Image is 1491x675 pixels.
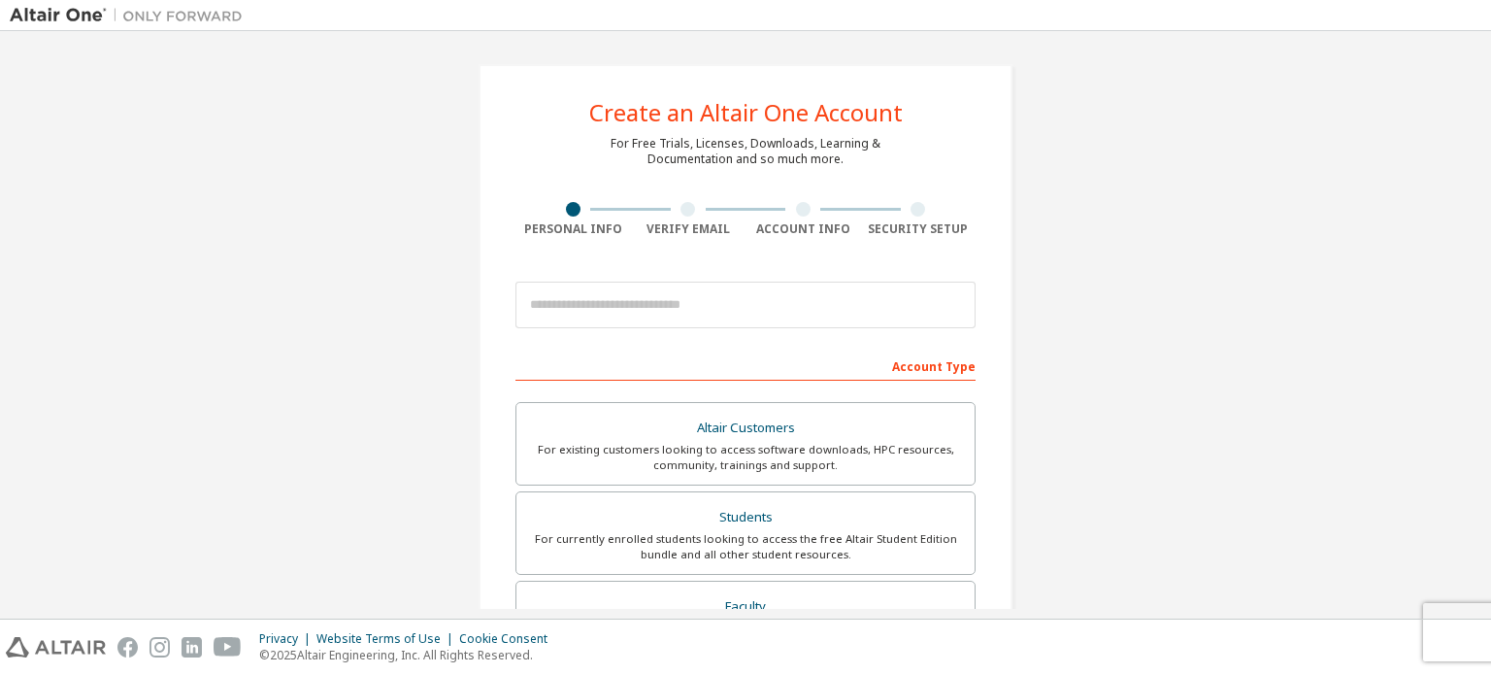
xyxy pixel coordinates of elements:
[528,531,963,562] div: For currently enrolled students looking to access the free Altair Student Edition bundle and all ...
[515,350,976,381] div: Account Type
[259,647,559,663] p: © 2025 Altair Engineering, Inc. All Rights Reserved.
[459,631,559,647] div: Cookie Consent
[589,101,903,124] div: Create an Altair One Account
[611,136,880,167] div: For Free Trials, Licenses, Downloads, Learning & Documentation and so much more.
[10,6,252,25] img: Altair One
[214,637,242,658] img: youtube.svg
[515,221,631,237] div: Personal Info
[528,504,963,531] div: Students
[528,415,963,442] div: Altair Customers
[861,221,977,237] div: Security Setup
[745,221,861,237] div: Account Info
[149,637,170,658] img: instagram.svg
[528,593,963,621] div: Faculty
[259,631,316,647] div: Privacy
[117,637,138,658] img: facebook.svg
[182,637,202,658] img: linkedin.svg
[631,221,746,237] div: Verify Email
[6,637,106,658] img: altair_logo.svg
[528,442,963,473] div: For existing customers looking to access software downloads, HPC resources, community, trainings ...
[316,631,459,647] div: Website Terms of Use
